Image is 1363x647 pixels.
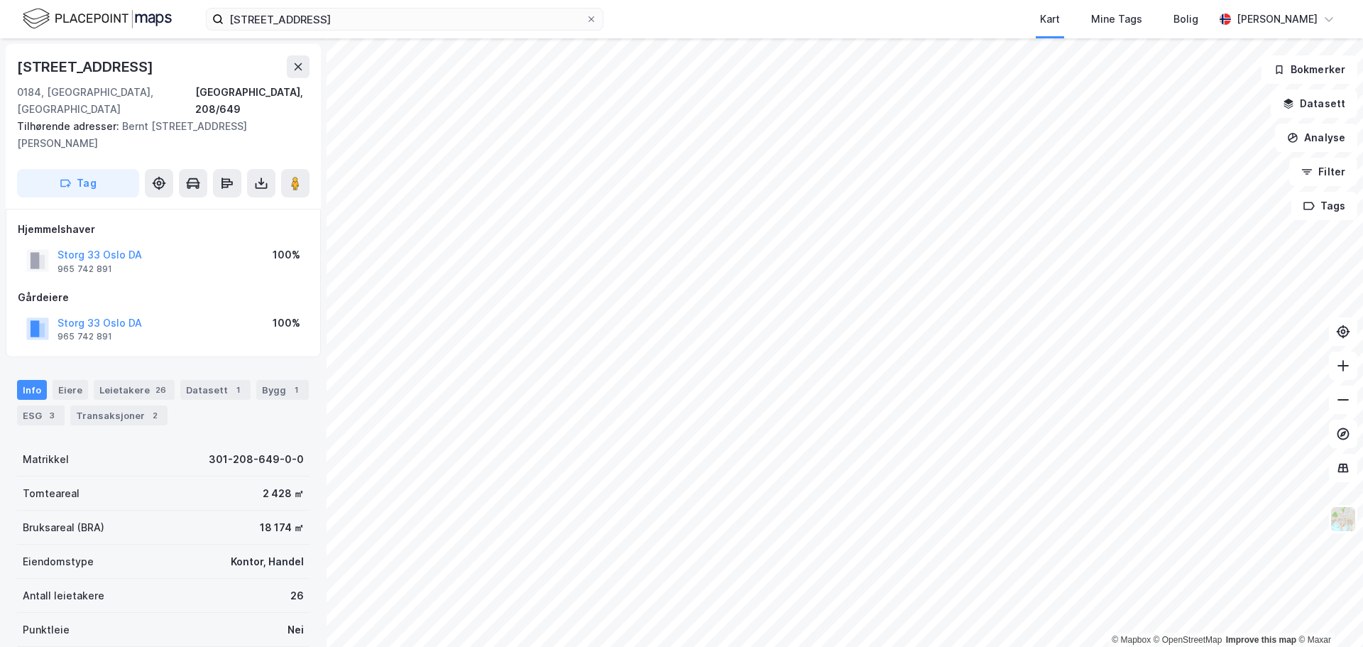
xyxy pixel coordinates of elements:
div: Gårdeiere [18,289,309,306]
div: Transaksjoner [70,406,168,425]
div: Bernt [STREET_ADDRESS][PERSON_NAME] [17,118,298,152]
div: Punktleie [23,621,70,638]
a: Improve this map [1226,635,1296,645]
div: Leietakere [94,380,175,400]
div: Kontor, Handel [231,553,304,570]
div: Tomteareal [23,485,80,502]
div: 100% [273,246,300,263]
div: Mine Tags [1091,11,1142,28]
div: 100% [273,315,300,332]
a: OpenStreetMap [1154,635,1222,645]
div: 2 [148,408,162,423]
div: 26 [290,587,304,604]
div: Kontrollprogram for chat [1292,579,1363,647]
div: 3 [45,408,59,423]
button: Analyse [1275,124,1357,152]
div: Info [17,380,47,400]
div: ESG [17,406,65,425]
div: Eiere [53,380,88,400]
a: Mapbox [1112,635,1151,645]
div: 1 [231,383,245,397]
input: Søk på adresse, matrikkel, gårdeiere, leietakere eller personer [224,9,586,30]
button: Tags [1291,192,1357,220]
div: Datasett [180,380,251,400]
span: Tilhørende adresser: [17,120,122,132]
div: 301-208-649-0-0 [209,451,304,468]
div: Kart [1040,11,1060,28]
div: [PERSON_NAME] [1237,11,1318,28]
button: Datasett [1271,89,1357,118]
img: Z [1330,506,1357,533]
iframe: Chat Widget [1292,579,1363,647]
div: 2 428 ㎡ [263,485,304,502]
div: Bruksareal (BRA) [23,519,104,536]
div: Matrikkel [23,451,69,468]
button: Tag [17,169,139,197]
div: Antall leietakere [23,587,104,604]
div: 965 742 891 [58,331,112,342]
img: logo.f888ab2527a4732fd821a326f86c7f29.svg [23,6,172,31]
div: Eiendomstype [23,553,94,570]
div: Bolig [1173,11,1198,28]
div: Bygg [256,380,309,400]
div: [STREET_ADDRESS] [17,55,156,78]
div: 1 [289,383,303,397]
button: Bokmerker [1261,55,1357,84]
button: Filter [1289,158,1357,186]
div: [GEOGRAPHIC_DATA], 208/649 [195,84,310,118]
div: 0184, [GEOGRAPHIC_DATA], [GEOGRAPHIC_DATA] [17,84,195,118]
div: 18 174 ㎡ [260,519,304,536]
div: 26 [153,383,169,397]
div: Hjemmelshaver [18,221,309,238]
div: 965 742 891 [58,263,112,275]
div: Nei [288,621,304,638]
